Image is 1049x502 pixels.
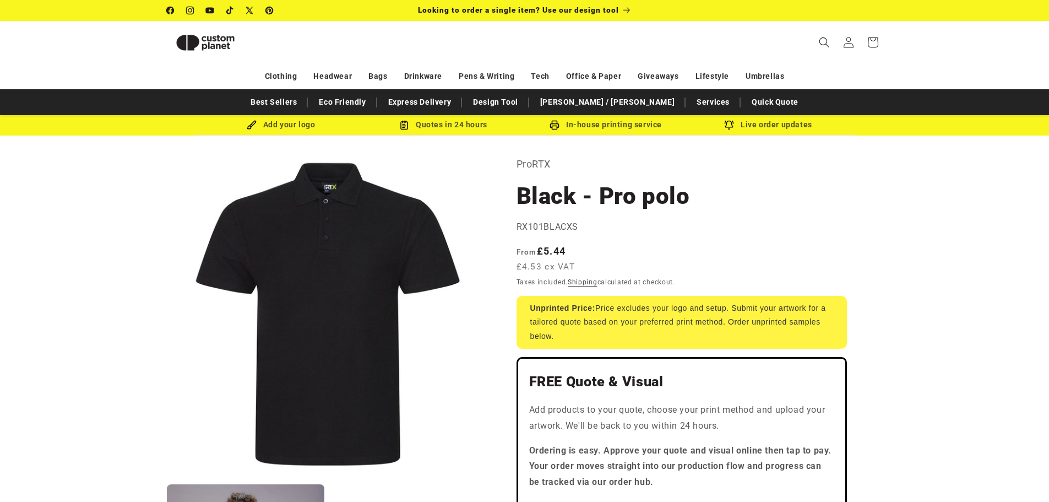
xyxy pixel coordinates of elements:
[517,222,579,232] span: RX101BLACXS
[517,247,537,256] span: From
[517,181,847,211] h1: Black - Pro polo
[529,445,832,488] strong: Ordering is easy. Approve your quote and visual online then tap to pay. Your order moves straight...
[399,120,409,130] img: Order Updates Icon
[517,261,575,273] span: £4.53 ex VAT
[568,278,597,286] a: Shipping
[517,296,847,349] div: Price excludes your logo and setup. Submit your artwork for a tailored quote based on your prefer...
[517,155,847,173] p: ProRTX
[517,245,566,257] strong: £5.44
[459,67,514,86] a: Pens & Writing
[362,118,525,132] div: Quotes in 24 hours
[529,402,834,434] p: Add products to your quote, choose your print method and upload your artwork. We'll be back to yo...
[418,6,619,14] span: Looking to order a single item? Use our design tool
[535,93,680,112] a: [PERSON_NAME] / [PERSON_NAME]
[691,93,735,112] a: Services
[517,277,847,288] div: Taxes included. calculated at checkout.
[162,21,281,64] a: Custom Planet
[247,120,257,130] img: Brush Icon
[245,93,302,112] a: Best Sellers
[167,25,244,60] img: Custom Planet
[812,30,836,55] summary: Search
[529,373,834,391] h2: FREE Quote & Visual
[724,120,734,130] img: Order updates
[550,120,559,130] img: In-house printing
[313,93,371,112] a: Eco Friendly
[383,93,457,112] a: Express Delivery
[746,93,804,112] a: Quick Quote
[695,67,729,86] a: Lifestyle
[566,67,621,86] a: Office & Paper
[404,67,442,86] a: Drinkware
[531,67,549,86] a: Tech
[468,93,524,112] a: Design Tool
[530,304,596,312] strong: Unprinted Price:
[687,118,850,132] div: Live order updates
[200,118,362,132] div: Add your logo
[525,118,687,132] div: In-house printing service
[638,67,678,86] a: Giveaways
[265,67,297,86] a: Clothing
[313,67,352,86] a: Headwear
[368,67,387,86] a: Bags
[746,67,784,86] a: Umbrellas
